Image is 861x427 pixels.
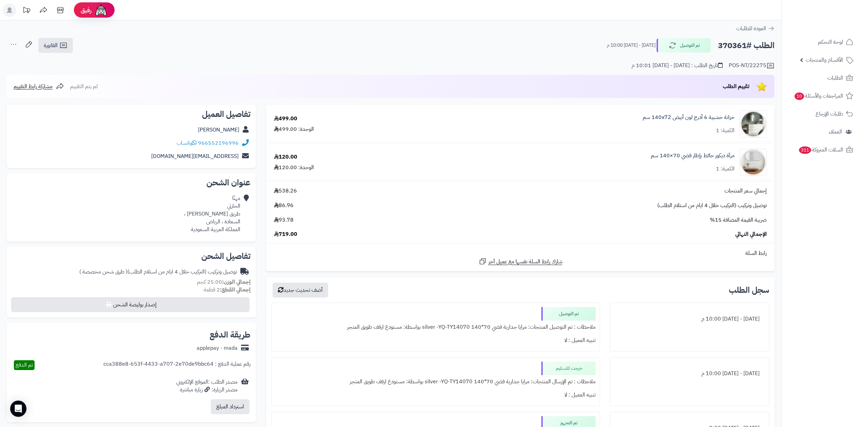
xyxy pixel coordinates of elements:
[70,82,98,90] span: لم يتم التقييم
[79,268,127,276] span: ( طرق شحن مخصصة )
[197,344,238,352] div: applepay - mada
[12,252,251,260] h2: تفاصيل الشحن
[274,202,294,209] span: 86.96
[806,55,843,65] span: الأقسام والمنتجات
[799,146,811,154] span: 311
[16,361,33,369] span: تم الدفع
[14,82,64,90] a: مشاركة رابط التقييم
[276,321,596,334] div: ملاحظات : تم التوصيل المنتجات: مرايا جدارية فضي 70*140 silver -YQ-TY14070 بواسطة: مستودع ارفف طوي...
[716,165,735,173] div: الكمية: 1
[276,375,596,388] div: ملاحظات : تم الإرسال المنتجات: مرايا جدارية فضي 70*140 silver -YQ-TY14070 بواسطة: مستودع ارفف طوي...
[44,41,58,49] span: الفاتورة
[740,110,766,138] img: 1746709299-1702541934053-68567865785768-1000x1000-90x90.jpg
[220,286,251,294] strong: إجمالي القطع:
[274,115,297,123] div: 499.00
[643,114,735,121] a: خزانة خشبية 6 أدرج لون أبيض 140x72 سم
[710,216,767,224] span: ضريبة القيمة المضافة 15%
[14,82,53,90] span: مشاركة رابط التقييم
[479,257,562,266] a: شارك رابط السلة نفسها مع عميل آخر
[211,399,249,414] button: استرداد المبلغ
[204,286,251,294] small: 2 قطعة
[736,24,775,33] a: العودة للطلبات
[632,62,723,69] div: تاريخ الطلب : [DATE] - [DATE] 10:01 م
[209,331,251,339] h2: طريقة الدفع
[651,152,735,160] a: مرآة ديكور حائط بإطار فضي 70×140 سم
[177,139,197,147] a: واتساب
[786,70,857,86] a: الطلبات
[786,124,857,140] a: العملاء
[274,153,297,161] div: 120.00
[816,109,843,119] span: طلبات الإرجاع
[274,216,294,224] span: 93.78
[794,91,843,101] span: المراجعات والأسئلة
[184,195,240,233] div: مهنّا الحارثي طريق [PERSON_NAME] ، السعادة ، الرياض المملكة العربية السعودية
[736,24,766,33] span: العودة للطلبات
[198,139,239,147] a: 966552196996
[786,142,857,158] a: السلات المتروكة311
[735,230,767,238] span: الإجمالي النهائي
[829,127,842,137] span: العملاء
[718,39,775,53] h2: الطلب #370361
[818,37,843,47] span: لوحة التحكم
[723,82,749,90] span: تقييم الطلب
[273,283,328,298] button: أضف تحديث جديد
[729,286,769,294] h3: سجل الطلب
[12,110,251,118] h2: تفاصيل العميل
[12,179,251,187] h2: عنوان الشحن
[740,149,766,176] img: 1753786058-1-90x90.jpg
[79,268,237,276] div: توصيل وتركيب (التركيب خلال 4 ايام من استلام الطلب)
[657,202,767,209] span: توصيل وتركيب (التركيب خلال 4 ايام من استلام الطلب)
[274,164,314,171] div: الوحدة: 120.00
[274,125,314,133] div: الوحدة: 499.00
[827,73,843,83] span: الطلبات
[11,297,249,312] button: إصدار بوليصة الشحن
[798,145,843,155] span: السلات المتروكة
[274,187,297,195] span: 538.26
[197,278,251,286] small: 25.00 كجم
[198,126,239,134] a: [PERSON_NAME]
[795,93,804,100] span: 10
[607,42,656,49] small: [DATE] - [DATE] 10:00 م
[541,362,596,375] div: خرجت للتسليم
[541,307,596,321] div: تم التوصيل
[716,127,735,135] div: الكمية: 1
[786,88,857,104] a: المراجعات والأسئلة10
[729,62,775,70] div: POS-NT/22275
[176,378,238,394] div: مصدر الطلب :الموقع الإلكتروني
[151,152,239,160] a: [EMAIL_ADDRESS][DOMAIN_NAME]
[786,106,857,122] a: طلبات الإرجاع
[222,278,251,286] strong: إجمالي الوزن:
[38,38,73,53] a: الفاتورة
[274,230,297,238] span: 719.00
[81,6,92,14] span: رفيق
[614,367,765,380] div: [DATE] - [DATE] 10:00 م
[176,386,238,394] div: مصدر الزيارة: زيارة مباشرة
[18,3,35,19] a: تحديثات المنصة
[724,187,767,195] span: إجمالي سعر المنتجات
[10,401,26,417] div: Open Intercom Messenger
[269,249,772,257] div: رابط السلة
[103,360,251,370] div: رقم عملية الدفع : cca388e8-653f-4433-a707-2e70de9bbc64
[94,3,108,17] img: ai-face.png
[488,258,562,266] span: شارك رابط السلة نفسها مع عميل آخر
[786,34,857,50] a: لوحة التحكم
[276,334,596,347] div: تنبيه العميل : لا
[276,388,596,402] div: تنبيه العميل : لا
[614,312,765,326] div: [DATE] - [DATE] 10:00 م
[657,38,711,53] button: تم التوصيل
